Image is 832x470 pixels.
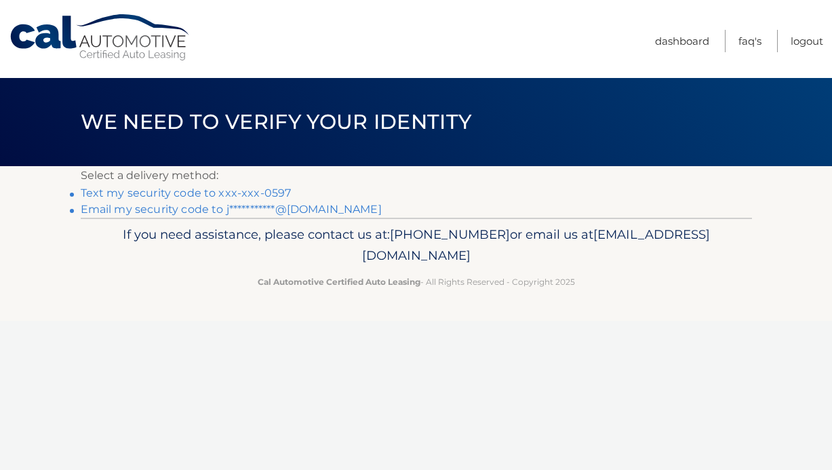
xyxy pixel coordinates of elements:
[9,14,192,62] a: Cal Automotive
[738,30,761,52] a: FAQ's
[791,30,823,52] a: Logout
[81,109,472,134] span: We need to verify your identity
[655,30,709,52] a: Dashboard
[81,166,752,185] p: Select a delivery method:
[81,187,292,199] a: Text my security code to xxx-xxx-0597
[90,224,743,267] p: If you need assistance, please contact us at: or email us at
[390,227,510,242] span: [PHONE_NUMBER]
[258,277,420,287] strong: Cal Automotive Certified Auto Leasing
[90,275,743,289] p: - All Rights Reserved - Copyright 2025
